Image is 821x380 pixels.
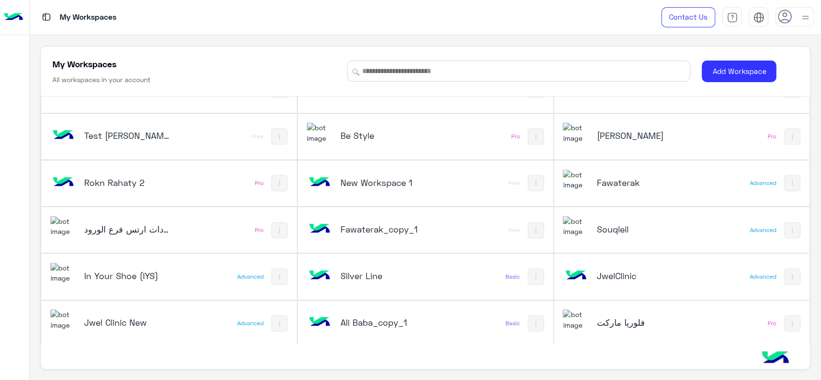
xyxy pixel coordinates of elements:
[596,223,682,235] h5: Souqleil
[508,226,520,234] div: Free
[52,75,151,85] h6: All workspaces in your account
[702,61,776,82] button: Add Workspace
[596,317,682,328] h5: فلوريا ماركت
[307,216,333,242] img: bot image
[505,273,520,281] div: Basic
[722,7,742,27] a: tab
[307,123,333,143] img: 510162592189670
[508,179,520,187] div: Free
[84,223,170,235] h5: عيادات ارتس فرع الورود
[255,226,264,234] div: Pro
[341,270,426,282] h5: Silver Line
[563,216,589,237] img: 102968075709091
[341,317,426,328] h5: Ali Baba_copy_1
[563,263,589,289] img: bot image
[307,170,333,196] img: bot image
[4,7,23,27] img: Logo
[563,123,589,143] img: 322853014244696
[84,177,170,188] h5: Rokn Rahaty 2
[768,319,776,327] div: Pro
[40,11,52,23] img: tab
[341,223,426,235] h5: Fawaterak_copy_1
[727,12,738,23] img: tab
[84,317,170,328] h5: Jwel Clinic New
[505,319,520,327] div: Basic
[307,263,333,289] img: bot image
[51,123,76,148] img: bot image
[753,12,764,23] img: tab
[563,170,589,190] img: 171468393613305
[750,273,776,281] div: Advanced
[52,58,116,70] h5: My Workspaces
[84,130,170,141] h5: Test Omar
[237,273,264,281] div: Advanced
[307,309,333,335] img: bot image
[252,133,264,140] div: Free
[341,130,426,141] h5: Be Style
[60,11,116,24] p: My Workspaces
[758,342,792,375] img: hulul-logo.png
[51,216,76,237] img: 718582414666387
[237,319,264,327] div: Advanced
[596,177,682,188] h5: Fawaterak
[661,7,715,27] a: Contact Us
[51,263,76,283] img: 923305001092802
[511,133,520,140] div: Pro
[750,226,776,234] div: Advanced
[768,133,776,140] div: Pro
[799,12,811,24] img: profile
[51,309,76,330] img: 177882628735456
[255,179,264,187] div: Pro
[750,179,776,187] div: Advanced
[596,270,682,282] h5: JwelClinic
[563,309,589,330] img: 101148596323591
[341,177,426,188] h5: New Workspace 1
[51,170,76,196] img: bot image
[596,130,682,141] h5: Rokn Rahaty
[84,270,170,282] h5: In Your Shoe (IYS)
